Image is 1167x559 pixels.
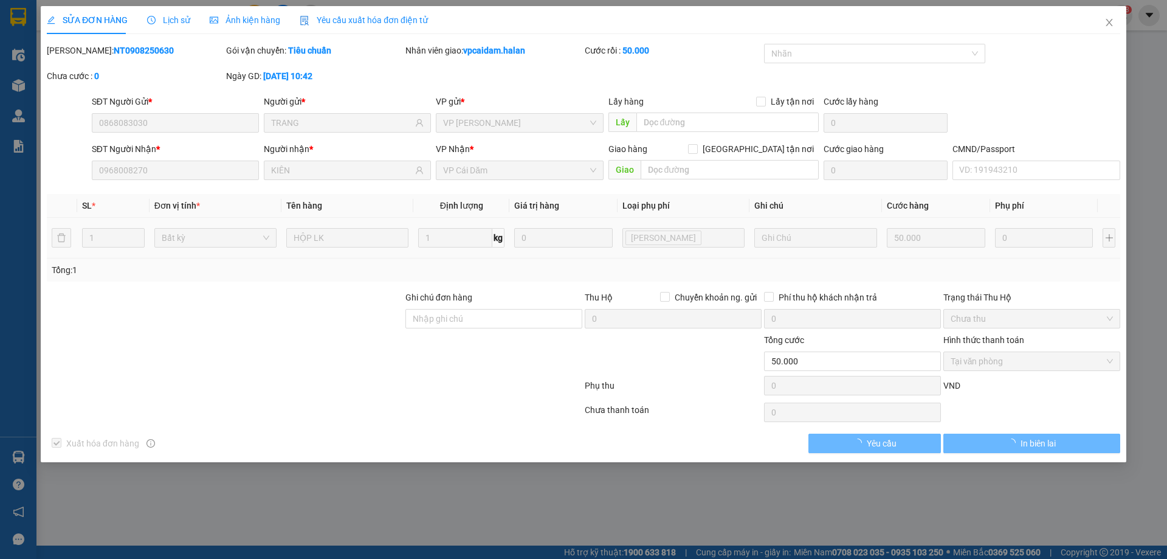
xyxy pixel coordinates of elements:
span: Lấy tận nơi [766,95,819,108]
input: Tên người gửi [271,116,413,130]
span: VP Nhận [436,144,470,154]
div: Cước rồi : [585,44,762,57]
span: Định lượng [440,201,483,210]
b: 0 [94,71,99,81]
button: delete [52,228,71,248]
span: Tên hàng [286,201,322,210]
span: SL [82,201,92,210]
input: VD: Bàn, Ghế [286,228,408,248]
div: Ngày GD: [226,69,403,83]
span: close [1104,18,1114,27]
label: Hình thức thanh toán [943,335,1024,345]
span: Cước hàng [887,201,929,210]
div: Tổng: 1 [52,263,450,277]
label: Ghi chú đơn hàng [405,293,472,302]
span: Lấy hàng [608,97,644,106]
span: user [416,119,424,127]
div: [PERSON_NAME]: [47,44,224,57]
span: Xuất hóa đơn hàng [61,437,144,450]
div: CMND/Passport [952,142,1120,156]
input: Cước lấy hàng [824,113,948,133]
input: 0 [515,228,613,248]
span: Thu Hộ [585,293,613,302]
span: [GEOGRAPHIC_DATA] tận nơi [698,142,819,156]
span: In biên lai [1021,437,1056,450]
img: logo.jpg [15,15,106,76]
span: Yêu cầu [867,437,897,450]
span: user [416,166,424,175]
span: Giao [608,160,641,179]
input: Tên người nhận [271,164,413,177]
span: Ảnh kiện hàng [210,15,280,25]
span: Phí thu hộ khách nhận trả [774,291,882,304]
span: Chuyển khoản ng. gửi [670,291,762,304]
span: Chưa thu [951,310,1113,328]
input: Ghi chú đơn hàng [405,309,582,328]
span: picture [210,16,218,24]
span: Yêu cầu xuất hóa đơn điện tử [300,15,428,25]
input: Dọc đường [636,113,819,132]
button: Close [1092,6,1126,40]
b: [DATE] 10:42 [263,71,312,81]
b: 50.000 [622,46,649,55]
div: Nhân viên giao: [405,44,582,57]
div: Người gửi [264,95,431,108]
span: edit [47,16,55,24]
div: SĐT Người Nhận [92,142,259,156]
span: VP Nguyễn Trãi [444,114,596,132]
th: Ghi chú [750,194,882,218]
button: In biên lai [943,434,1120,453]
label: Cước lấy hàng [824,97,878,106]
b: Tiêu chuẩn [288,46,331,55]
th: Loại phụ phí [618,194,749,218]
img: icon [300,16,309,26]
span: Lưu kho [625,231,701,245]
span: Tổng cước [764,335,804,345]
b: NT0908250630 [114,46,174,55]
div: Chưa cước : [47,69,224,83]
button: plus [1103,228,1115,248]
span: Phụ phí [995,201,1024,210]
div: Chưa thanh toán [583,403,763,425]
input: Ghi Chú [755,228,877,248]
button: Yêu cầu [809,434,941,453]
span: Giá trị hàng [515,201,560,210]
span: Đơn vị tính [154,201,200,210]
span: Bất kỳ [162,229,269,247]
b: vpcaidam.halan [463,46,525,55]
input: 0 [887,228,985,248]
div: Gói vận chuyển: [226,44,403,57]
input: Dọc đường [641,160,819,179]
span: Giao hàng [608,144,647,154]
input: Cước giao hàng [824,161,948,180]
span: [PERSON_NAME] [631,231,696,245]
li: 271 - [PERSON_NAME] - [GEOGRAPHIC_DATA] - [GEOGRAPHIC_DATA] [114,30,508,45]
div: SĐT Người Gửi [92,95,259,108]
div: Người nhận [264,142,431,156]
span: Lịch sử [147,15,190,25]
div: VP gửi [436,95,604,108]
span: loading [853,439,867,447]
span: loading [1007,439,1021,447]
span: Lấy [608,113,636,132]
label: Cước giao hàng [824,144,884,154]
div: Trạng thái Thu Hộ [943,291,1120,304]
span: VP Cái Dăm [444,161,596,179]
span: info-circle [146,439,155,448]
span: Tại văn phòng [951,352,1113,370]
span: kg [493,228,505,248]
div: Phụ thu [583,379,763,400]
b: GỬI : VP [PERSON_NAME] [15,83,212,103]
span: SỬA ĐƠN HÀNG [47,15,128,25]
span: VND [943,381,960,391]
span: clock-circle [147,16,156,24]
